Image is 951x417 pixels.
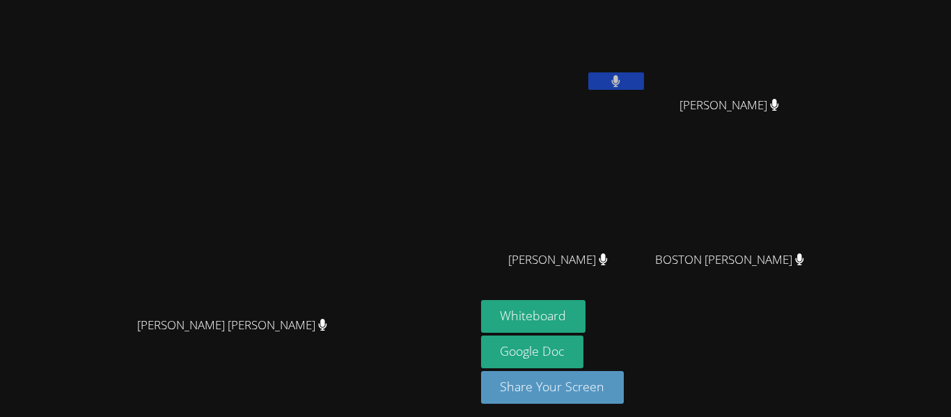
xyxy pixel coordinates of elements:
[508,250,608,270] span: [PERSON_NAME]
[679,95,779,116] span: [PERSON_NAME]
[481,300,586,333] button: Whiteboard
[655,250,804,270] span: BOSTON [PERSON_NAME]
[481,371,624,404] button: Share Your Screen
[481,336,584,368] a: Google Doc
[137,315,327,336] span: [PERSON_NAME] [PERSON_NAME]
